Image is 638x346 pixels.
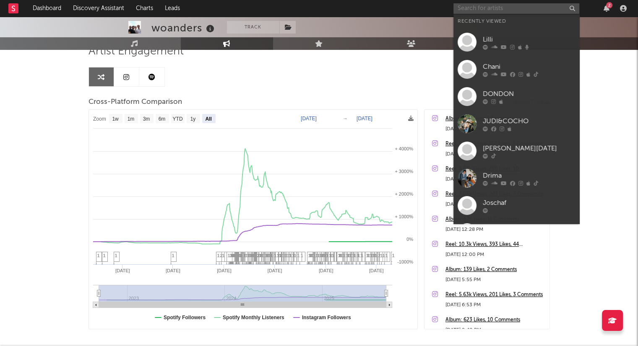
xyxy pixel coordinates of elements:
span: 1 [172,253,174,258]
span: 1 [292,253,294,258]
div: [DATE] 5:55 PM [445,275,545,285]
a: Reel: 10.3k Views, 393 Likes, 44 Comments [445,240,545,250]
span: 1 [326,253,328,258]
span: 1 [338,253,341,258]
text: 3m [143,116,150,122]
a: JUDI&COCHO [453,110,579,137]
span: 2 [378,253,381,258]
a: Album: 281 Likes, 1 Comment [445,114,545,124]
span: Artist Engagement [89,46,184,57]
div: Recently Viewed [458,16,575,26]
span: 1 [289,253,291,258]
text: 1m [127,116,134,122]
text: + 3000% [395,169,413,174]
span: 1 [103,253,106,258]
text: Instagram Followers [302,315,351,320]
span: 2 [220,253,223,258]
span: 1 [319,253,322,258]
div: Drima [483,170,575,181]
div: [DATE] 10:17 AM [445,149,545,159]
span: 1 [315,253,318,258]
a: DONDON [453,83,579,110]
text: [DATE] [369,268,383,273]
text: Zoom [93,116,106,122]
div: [DATE] 12:28 PM [445,225,545,235]
div: Chani [483,62,575,72]
span: 1 [287,253,289,258]
text: Spotify Followers [164,315,206,320]
a: [PERSON_NAME][DATE] [453,137,579,165]
span: 1 [385,253,388,258]
div: [DATE] 10:43 AM [445,174,545,184]
span: 1 [332,253,334,258]
a: Lilli [453,28,579,56]
span: 1 [230,253,232,258]
a: [PERSON_NAME] [453,219,579,246]
span: 1 [357,253,359,258]
text: All [205,116,211,122]
span: 1 [274,253,276,258]
span: 2 [243,253,246,258]
text: [DATE] [115,268,130,273]
span: 1 [352,253,355,258]
text: [DATE] [357,116,372,121]
span: 1 [97,253,100,258]
div: JUDI&COCHO [483,116,575,126]
text: [DATE] [318,268,333,273]
a: Reel: 4.67k Views, 250 Likes, 10 Comments [445,164,545,174]
a: Joschaf [453,192,579,219]
div: Joschaf [483,198,575,208]
div: [DATE] 5:56 PM [445,124,545,134]
span: 1 [284,253,286,258]
text: + 2000% [395,191,413,196]
button: 2 [604,5,609,12]
text: Spotify Monthly Listeners [222,315,284,320]
span: 1 [228,253,230,258]
a: Chani [453,56,579,83]
div: [DATE] 6:53 PM [445,300,545,310]
div: Album: 139 Likes, 2 Comments [445,265,545,275]
a: Album: 626 Likes, 11 Comments [445,214,545,225]
div: [DATE] 5:17 PM [445,199,545,209]
div: DONDON [483,89,575,99]
text: [DATE] [217,268,232,273]
a: Drima [453,165,579,192]
span: 1 [236,253,239,258]
span: 2 [257,253,260,258]
a: Album: 623 Likes, 10 Comments [445,315,545,325]
span: 1 [329,253,331,258]
a: Reel: 7.03k Views, 243 Likes, 3 Comments [445,189,545,199]
text: + 1000% [395,214,413,219]
text: [DATE] [166,268,180,273]
span: 1 [383,253,385,258]
span: 1 [297,253,300,258]
input: Search for artists [453,3,579,14]
div: [DATE] 2:40 PM [445,325,545,335]
text: -1000% [397,259,413,264]
span: 1 [370,253,372,258]
div: [PERSON_NAME][DATE] [483,143,575,153]
span: 1 [115,253,117,258]
button: Track [227,21,279,34]
span: 1 [366,253,369,258]
span: 1 [380,253,383,258]
div: Lilli [483,34,575,44]
text: → [343,116,348,121]
div: Reel: 5.63k Views, 201 Likes, 3 Comments [445,290,545,300]
text: [DATE] [267,268,282,273]
a: Reel: 5.17k Views, 262 Likes, 3 Comments [445,139,545,149]
span: 1 [277,253,279,258]
text: 1y [190,116,195,122]
span: Cross-Platform Comparison [89,97,182,107]
text: 6m [158,116,165,122]
span: 1 [372,253,375,258]
span: 1 [342,253,345,258]
span: 1 [217,253,220,258]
